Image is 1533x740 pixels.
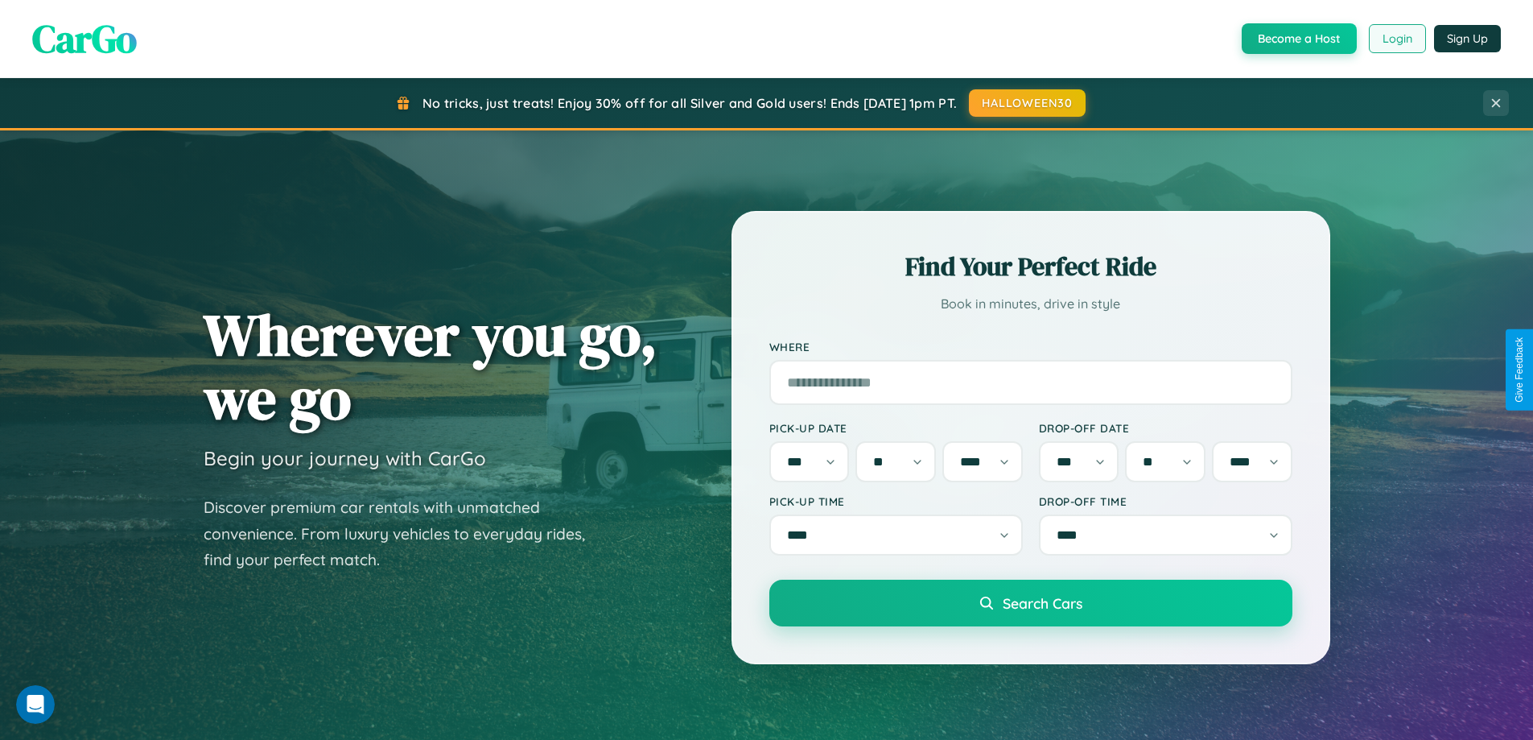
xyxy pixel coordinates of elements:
[1514,337,1525,403] div: Give Feedback
[204,303,657,430] h1: Wherever you go, we go
[769,292,1292,316] p: Book in minutes, drive in style
[769,421,1023,435] label: Pick-up Date
[16,685,55,724] iframe: Intercom live chat
[769,494,1023,508] label: Pick-up Time
[969,89,1086,117] button: HALLOWEEN30
[422,95,957,111] span: No tricks, just treats! Enjoy 30% off for all Silver and Gold users! Ends [DATE] 1pm PT.
[769,340,1292,353] label: Where
[1434,25,1501,52] button: Sign Up
[32,12,137,65] span: CarGo
[204,494,606,573] p: Discover premium car rentals with unmatched convenience. From luxury vehicles to everyday rides, ...
[769,249,1292,284] h2: Find Your Perfect Ride
[1039,494,1292,508] label: Drop-off Time
[1369,24,1426,53] button: Login
[204,446,486,470] h3: Begin your journey with CarGo
[1039,421,1292,435] label: Drop-off Date
[769,580,1292,626] button: Search Cars
[1242,23,1357,54] button: Become a Host
[1003,594,1082,612] span: Search Cars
